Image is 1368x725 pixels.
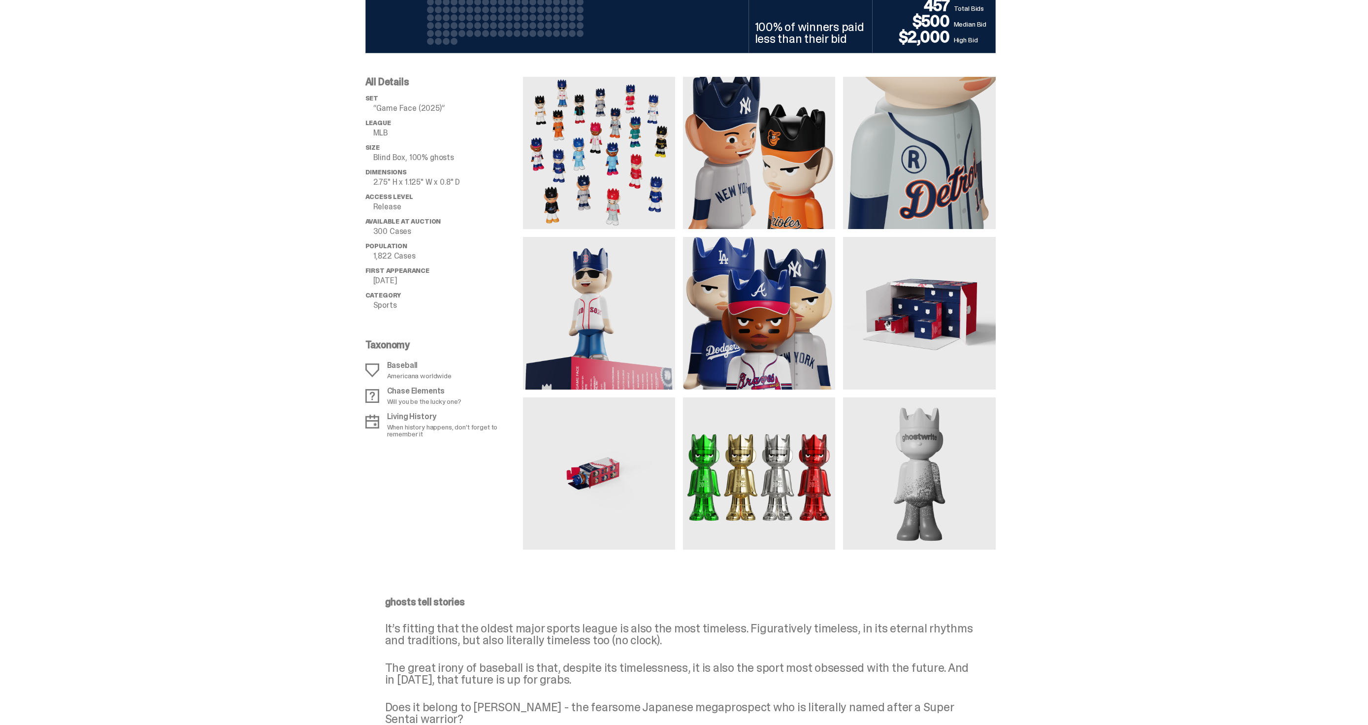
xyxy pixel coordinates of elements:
[365,217,441,226] span: Available at Auction
[387,372,452,379] p: Americana worldwide
[373,252,523,260] p: 1,822 Cases
[683,237,835,389] img: media gallery image
[387,398,461,405] p: Will you be the lucky one?
[954,35,989,45] p: High Bid
[373,154,523,162] p: Blind Box, 100% ghosts
[365,193,413,201] span: Access Level
[387,424,517,437] p: When history happens, don't forget to remember it
[523,397,675,550] img: media gallery image
[843,237,995,389] img: media gallery image
[387,387,461,395] p: Chase Elements
[373,228,523,235] p: 300 Cases
[385,597,976,607] p: ghosts tell stories
[365,94,379,102] span: set
[683,77,835,229] img: media gallery image
[365,242,407,250] span: Population
[373,277,523,285] p: [DATE]
[365,291,401,299] span: Category
[387,362,452,369] p: Baseball
[755,21,866,45] p: 100% of winners paid less than their bid
[365,119,391,127] span: League
[843,397,995,550] img: media gallery image
[385,662,976,686] p: The great irony of baseball is that, despite its timelessness, it is also the sport most obsessed...
[385,701,976,725] p: Does it belong to [PERSON_NAME] - the fearsome Japanese megaprospect who is literally named after...
[385,623,976,646] p: It’s fitting that the oldest major sports league is also the most timeless. Figuratively timeless...
[365,266,429,275] span: First Appearance
[365,143,380,152] span: Size
[843,77,995,229] img: media gallery image
[365,168,407,176] span: Dimensions
[373,203,523,211] p: Release
[365,340,517,350] p: Taxonomy
[365,77,523,87] p: All Details
[523,77,675,229] img: media gallery image
[954,19,989,29] p: Median Bid
[373,178,523,186] p: 2.75" H x 1.125" W x 0.8" D
[879,13,954,29] p: $500
[954,3,989,13] p: Total Bids
[387,413,517,421] p: Living History
[683,397,835,550] img: media gallery image
[373,104,523,112] p: “Game Face (2025)”
[373,301,523,309] p: Sports
[523,237,675,389] img: media gallery image
[879,29,954,45] p: $2,000
[373,129,523,137] p: MLB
